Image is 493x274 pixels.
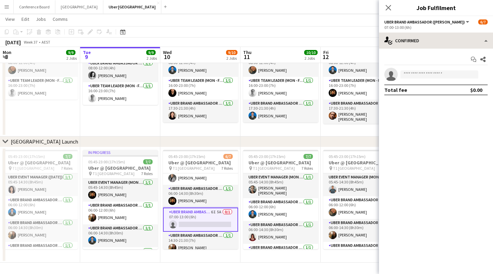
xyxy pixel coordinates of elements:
[3,54,78,77] app-card-role: UBER Brand Ambassador ([PERSON_NAME])1/108:00-12:00 (4h)[PERSON_NAME]
[141,171,153,176] span: 7 Roles
[226,50,237,55] span: 9/10
[36,16,46,22] span: Jobs
[163,100,238,122] app-card-role: UBER Brand Ambassador ([PERSON_NAME])1/117:30-21:30 (4h)[PERSON_NAME]
[243,173,318,198] app-card-role: UBER Event Manager (Mon - Fri)1/105:45-14:30 (8h45m)[PERSON_NAME] [PERSON_NAME]
[5,16,15,22] span: View
[11,138,78,145] div: [GEOGRAPHIC_DATA] Launch
[323,196,398,219] app-card-role: UBER Brand Ambassador ([PERSON_NAME])1/106:00-12:00 (6h)[PERSON_NAME]
[323,219,398,242] app-card-role: UBER Brand Ambassador ([PERSON_NAME])1/106:00-14:30 (8h30m)[PERSON_NAME]
[323,77,398,100] app-card-role: Uber Team Leader (Mon - Fri)1/116:00-23:00 (7h)[PERSON_NAME]
[221,166,233,171] span: 7 Roles
[470,87,482,93] div: $0.00
[163,232,238,255] app-card-role: UBER Brand Ambassador ([PERSON_NAME])1/114:30-21:30 (7h)[PERSON_NAME]
[19,15,32,23] a: Edit
[163,185,238,208] app-card-role: UBER Brand Ambassador ([PERSON_NAME])1/106:00-14:30 (8h30m)[PERSON_NAME]
[384,25,488,30] div: 07:00-13:00 (6h)
[323,160,398,166] h3: Uber @ [GEOGRAPHIC_DATA]
[333,166,375,171] span: T1 [GEOGRAPHIC_DATA]
[323,24,398,124] app-job-card: 08:00-23:00 (15h)3/3Uber @ [MEDICAL_DATA][GEOGRAPHIC_DATA] [GEOGRAPHIC_DATA]3 RolesUBER Brand Amb...
[83,165,158,171] h3: Uber @ [GEOGRAPHIC_DATA]
[3,49,11,55] span: Mon
[14,0,55,13] button: Conference Board
[83,202,158,224] app-card-role: UBER Brand Ambassador ([PERSON_NAME])1/106:00-12:00 (6h)[PERSON_NAME]
[162,53,172,61] span: 10
[304,50,318,55] span: 10/10
[243,160,318,166] h3: Uber @ [GEOGRAPHIC_DATA]
[163,54,238,77] app-card-role: UBER Brand Ambassador ([PERSON_NAME])1/108:00-12:00 (4h)[PERSON_NAME]
[323,173,398,196] app-card-role: UBER Event Manager (Mon - Fri)1/105:45-14:30 (8h45m)[PERSON_NAME]
[93,171,134,176] span: T1 [GEOGRAPHIC_DATA]
[3,150,78,249] app-job-card: 05:45-23:00 (17h15m)7/7Uber @ [GEOGRAPHIC_DATA] T1 [GEOGRAPHIC_DATA]7 RolesUBER Event Manager ([D...
[55,0,103,13] button: [GEOGRAPHIC_DATA]
[163,77,238,100] app-card-role: Uber Team Leader (Mon - Fri)1/116:00-23:00 (7h)[PERSON_NAME]
[329,154,366,159] span: 05:45-23:00 (17h15m)
[21,16,29,22] span: Edit
[50,15,70,23] a: Comms
[3,77,78,100] app-card-role: Uber Team Leader (Mon - Fri)1/116:00-23:00 (7h)[PERSON_NAME]
[146,50,156,55] span: 9/9
[83,24,158,105] app-job-card: In progress08:00-23:00 (15h)2/2Uber @ [MEDICAL_DATA][GEOGRAPHIC_DATA] [GEOGRAPHIC_DATA]2 RolesUBE...
[243,198,318,221] app-card-role: UBER Brand Ambassador ([PERSON_NAME])1/106:00-12:00 (6h)[PERSON_NAME]
[83,59,158,82] app-card-role: UBER Brand Ambassador ([PERSON_NAME])1/108:00-12:00 (4h)[PERSON_NAME]
[147,56,157,61] div: 2 Jobs
[63,154,72,159] span: 7/7
[243,150,318,249] app-job-card: 05:45-23:00 (17h15m)7/7Uber @ [GEOGRAPHIC_DATA] T1 [GEOGRAPHIC_DATA]7 RolesUBER Event Manager (Mo...
[163,49,172,55] span: Wed
[163,150,238,249] app-job-card: 05:45-23:00 (17h15m)6/7Uber @ [GEOGRAPHIC_DATA] T1 [GEOGRAPHIC_DATA]7 Roles05:45-14:30 (8h45m)[PE...
[83,179,158,202] app-card-role: UBER Event Manager (Mon - Fri)1/105:45-14:30 (8h45m)[PERSON_NAME]
[103,0,161,13] button: Uber [GEOGRAPHIC_DATA]
[3,173,78,196] app-card-role: UBER Event Manager ([DATE])1/105:45-14:30 (8h45m)[PERSON_NAME]
[243,100,318,122] app-card-role: UBER Brand Ambassador ([PERSON_NAME])1/117:30-21:30 (4h)[PERSON_NAME]
[223,154,233,159] span: 6/7
[384,19,465,24] span: UBER Brand Ambassador (Mon - Fri)
[22,40,39,45] span: Week 37
[243,77,318,100] app-card-role: Uber Team Leader (Mon - Fri)1/116:00-23:00 (7h)[PERSON_NAME]
[322,53,329,61] span: 12
[66,56,77,61] div: 2 Jobs
[163,24,238,122] app-job-card: 08:00-23:00 (15h)3/3Uber @ [MEDICAL_DATA][GEOGRAPHIC_DATA] [GEOGRAPHIC_DATA]3 RolesUBER Brand Amb...
[302,166,313,171] span: 7 Roles
[12,166,54,171] span: T1 [GEOGRAPHIC_DATA]
[243,221,318,244] app-card-role: UBER Brand Ambassador ([PERSON_NAME])1/106:00-14:30 (8h30m)[PERSON_NAME]
[323,49,329,55] span: Fri
[83,82,158,105] app-card-role: Uber Team Leader (Mon - Fri)1/116:00-23:00 (7h)[PERSON_NAME]
[253,166,295,171] span: T1 [GEOGRAPHIC_DATA]
[3,219,78,242] app-card-role: UBER Brand Ambassador ([PERSON_NAME])1/106:00-14:30 (8h30m)[PERSON_NAME]
[243,24,318,122] app-job-card: 08:00-23:00 (15h)3/3Uber @ [MEDICAL_DATA][GEOGRAPHIC_DATA] [GEOGRAPHIC_DATA]3 RolesUBER Brand Amb...
[163,208,238,232] app-card-role: UBER Brand Ambassador ([PERSON_NAME])6I5A0/107:00-13:00 (6h)
[53,16,68,22] span: Comms
[249,154,285,159] span: 05:45-23:00 (17h15m)
[3,160,78,166] h3: Uber @ [GEOGRAPHIC_DATA]
[323,242,398,265] app-card-role: UBER Brand Ambassador ([PERSON_NAME])1/107:00-13:00 (6h)
[323,54,398,77] app-card-role: UBER Brand Ambassador ([PERSON_NAME])1/108:00-12:00 (4h)[PERSON_NAME]
[323,150,398,249] app-job-card: 05:45-23:00 (17h15m)7/7Uber @ [GEOGRAPHIC_DATA] T1 [GEOGRAPHIC_DATA]7 RolesUBER Event Manager (Mo...
[3,15,17,23] a: View
[83,150,158,155] div: In progress
[478,19,488,24] span: 6/7
[226,56,237,61] div: 2 Jobs
[243,49,252,55] span: Thu
[83,150,158,249] app-job-card: In progress05:45-23:00 (17h15m)7/7Uber @ [GEOGRAPHIC_DATA] T1 [GEOGRAPHIC_DATA]7 RolesUBER Event ...
[42,40,50,45] div: AEST
[384,19,470,24] button: UBER Brand Ambassador ([PERSON_NAME])
[3,242,78,265] app-card-role: UBER Brand Ambassador ([PERSON_NAME])1/107:00-13:00 (6h)
[305,56,317,61] div: 2 Jobs
[5,39,21,46] div: [DATE]
[8,154,45,159] span: 05:45-23:00 (17h15m)
[242,53,252,61] span: 11
[2,53,11,61] span: 8
[304,154,313,159] span: 7/7
[82,53,91,61] span: 9
[83,49,91,55] span: Tue
[61,166,72,171] span: 7 Roles
[83,247,158,270] app-card-role: UBER Brand Ambassador ([PERSON_NAME])1/1
[66,50,75,55] span: 9/9
[243,244,318,267] app-card-role: UBER Brand Ambassador ([PERSON_NAME])1/1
